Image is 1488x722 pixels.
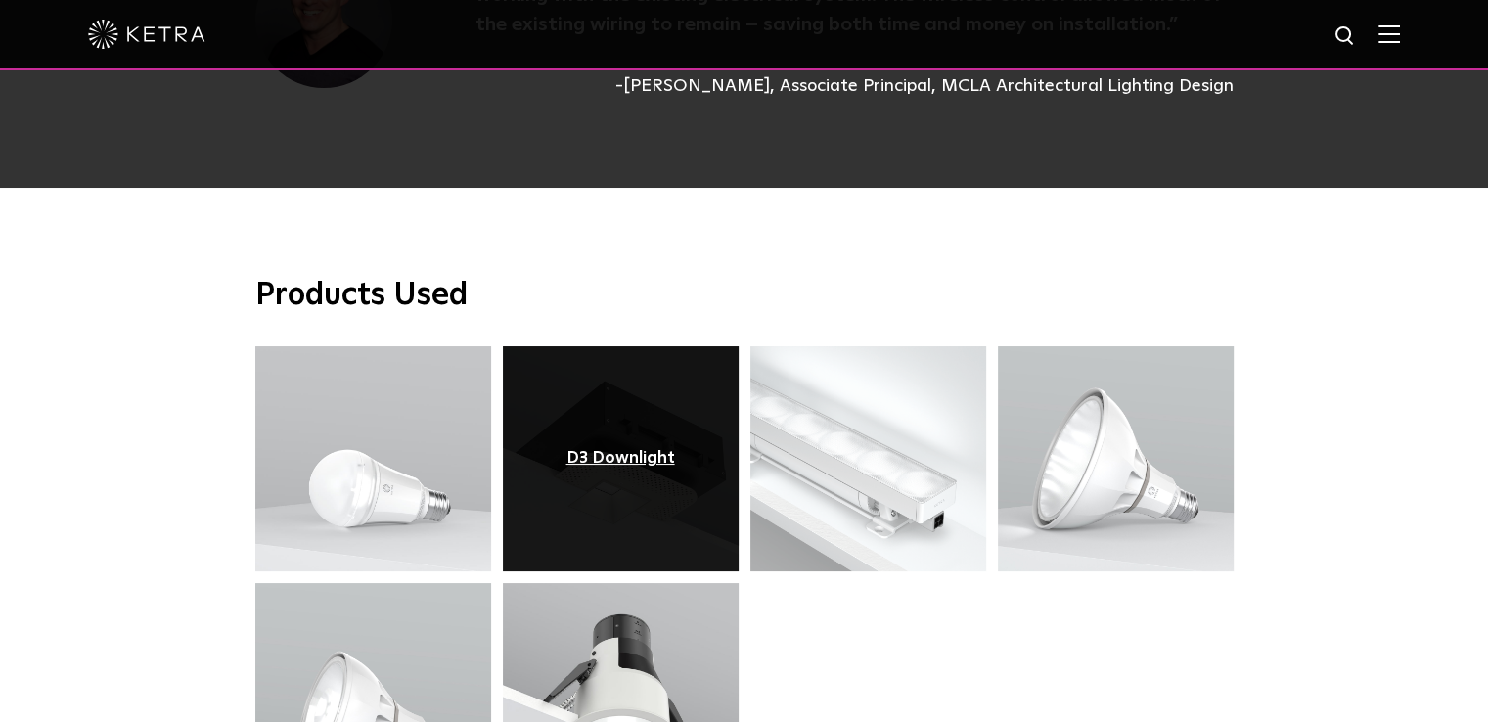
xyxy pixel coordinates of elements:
img: search icon [1333,24,1358,49]
span: -[PERSON_NAME], Associate Principal, MCLA Architectural Lighting Design [475,73,1234,100]
img: Hamburger%20Nav.svg [1378,24,1400,43]
a: D3 Downlight [566,449,675,469]
h3: Products Used [255,276,1234,317]
img: ketra-logo-2019-white [88,20,205,49]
